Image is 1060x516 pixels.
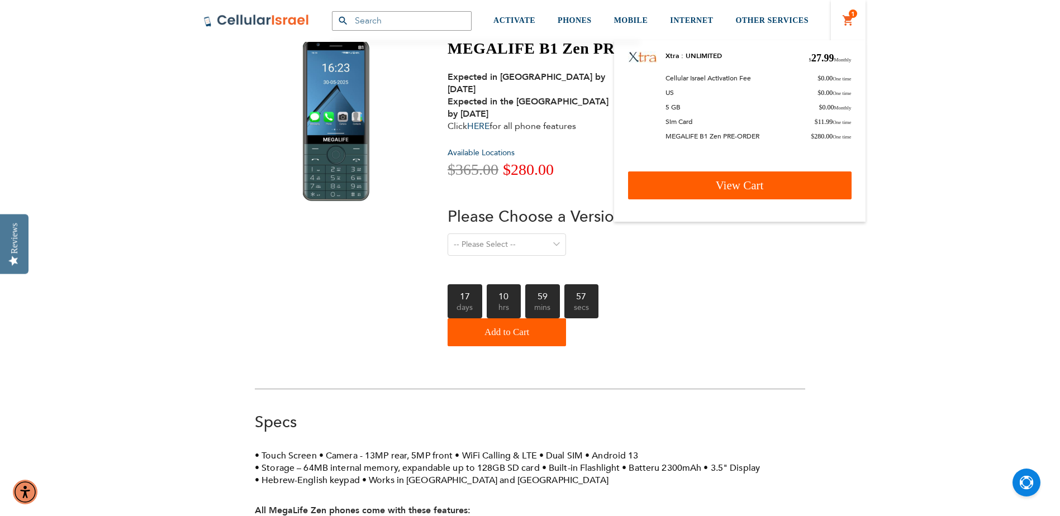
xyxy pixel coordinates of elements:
[255,450,317,462] li: Touch Screen
[448,206,623,227] span: Please Choose a Version
[817,74,821,82] span: $
[455,450,536,462] li: WiFi Calling & LTE
[564,284,599,301] b: 57
[487,301,521,318] span: hrs
[448,71,621,132] div: Click for all phone features
[539,450,583,462] li: Dual SIM
[735,16,809,25] span: OTHER SERVICES
[817,74,851,83] span: 0.00
[255,474,360,486] li: Hebrew-English keypad
[817,88,851,97] span: 0.00
[13,480,37,504] div: Accessibility Menu
[819,103,851,112] span: 0.00
[666,117,692,126] span: Sim Card
[670,16,713,25] span: INTERNET
[834,57,851,63] span: Monthly
[525,284,560,301] b: 59
[203,14,310,27] img: Cellular Israel Logo
[666,103,681,112] span: 5 GB
[628,51,657,63] img: Xtra UNLIMITED
[811,132,851,141] span: 280.00
[833,90,851,96] span: One time
[842,14,854,27] a: 1
[833,134,851,140] span: One time
[666,74,751,83] span: Cellular Israel Activation Fee
[716,179,764,192] span: View Cart
[811,132,814,140] span: $
[448,161,498,178] span: $365.00
[503,161,554,178] span: $280.00
[834,105,851,111] span: Monthly
[484,321,529,343] span: Add to Cart
[833,120,851,125] span: One time
[819,103,822,111] span: $
[851,9,855,18] span: 1
[448,301,482,318] span: days
[448,71,609,120] strong: Expected in [GEOGRAPHIC_DATA] by [DATE] Expected in the [GEOGRAPHIC_DATA] by [DATE]
[558,16,592,25] span: PHONES
[448,284,482,301] b: 17
[448,147,515,158] a: Available Locations
[585,450,638,462] li: Android 13
[817,89,821,97] span: $
[564,301,599,318] span: secs
[467,120,489,132] a: HERE
[666,51,722,60] a: Xtra : UNLIMITED
[622,462,701,474] li: Batteru 2300mAh
[628,171,852,199] a: View Cart
[448,318,566,346] button: Add to Cart
[448,39,689,58] h1: MEGALIFE B1 Zen PRE-ORDER
[362,474,609,486] li: Works in [GEOGRAPHIC_DATA] and [GEOGRAPHIC_DATA]
[614,16,648,25] span: MOBILE
[809,51,851,65] span: 27.99
[809,57,811,63] span: $
[493,16,535,25] span: ACTIVATE
[255,462,540,474] li: Storage – 64MB internal memory, expandable up to 128GB SD card
[303,39,369,201] img: MEGALIFE B1 Zen PRE-ORDER
[319,450,453,462] li: Camera - 13MP rear, 5MP front
[487,284,521,301] b: 10
[9,223,20,254] div: Reviews
[332,11,472,31] input: Search
[833,76,851,82] span: One time
[704,462,760,474] li: 3.5" Display
[815,117,852,126] span: 11.99
[542,462,620,474] li: Built-in Flashlight
[666,132,759,141] span: MEGALIFE B1 Zen PRE-ORDER
[666,88,674,97] span: US
[815,118,818,126] span: $
[255,412,297,433] a: Specs
[525,301,560,318] span: mins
